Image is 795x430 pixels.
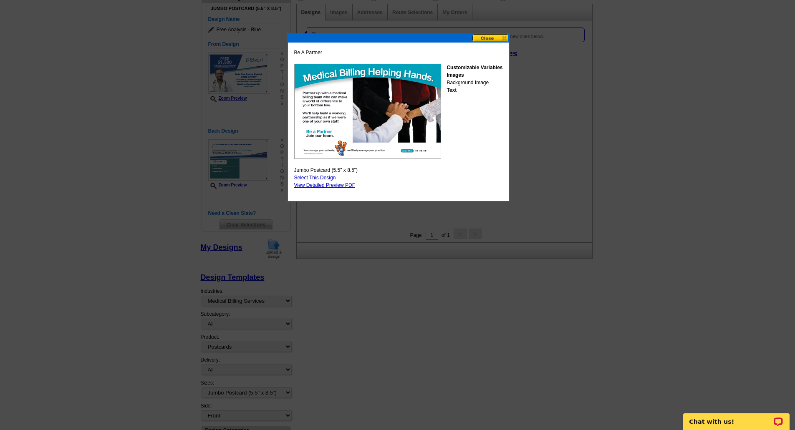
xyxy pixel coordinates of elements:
strong: Images [447,72,464,78]
span: Be A Partner [294,49,322,56]
strong: Text [447,87,457,93]
a: View Detailed Preview PDF [294,182,356,188]
iframe: LiveChat chat widget [678,404,795,430]
div: Background Image [447,64,502,94]
span: Jumbo Postcard (5.5" x 8.5") [294,166,358,174]
strong: Customizable Variables [447,65,502,70]
img: ClaimTek9FrontBT.jpg [294,64,441,159]
a: Select This Design [294,175,336,181]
